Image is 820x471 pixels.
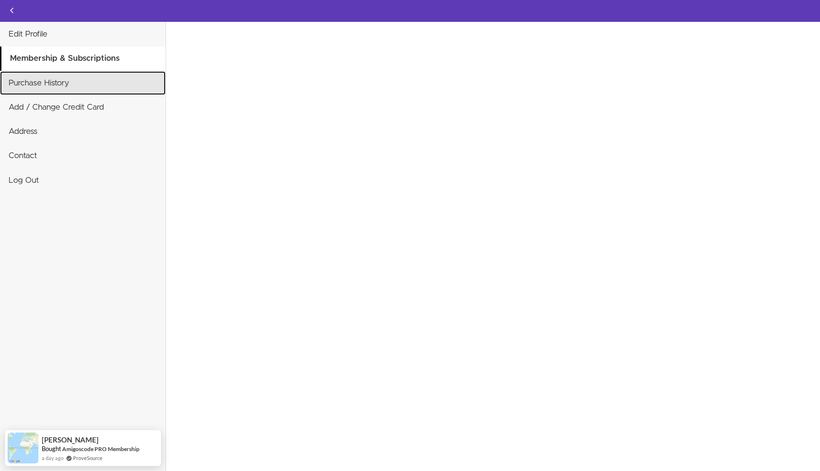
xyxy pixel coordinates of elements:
[42,445,61,452] span: Bought
[8,433,38,463] img: provesource social proof notification image
[42,454,64,462] span: a day ago
[73,454,102,462] a: ProveSource
[1,47,166,70] a: Membership & Subscriptions
[6,5,18,16] svg: Back to courses
[42,436,99,444] span: [PERSON_NAME]
[62,445,140,452] a: Amigoscode PRO Membership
